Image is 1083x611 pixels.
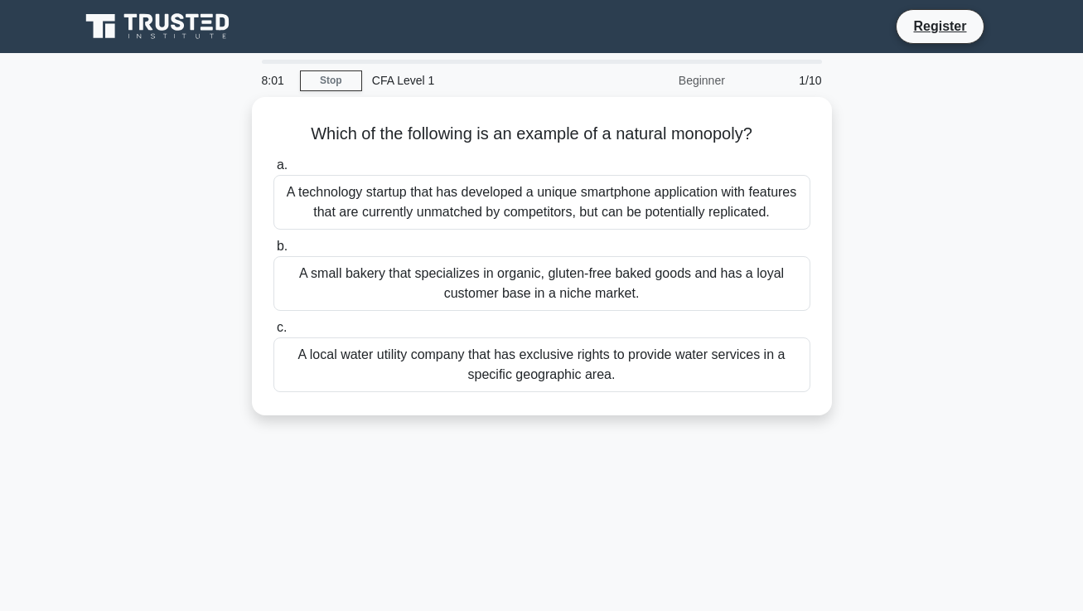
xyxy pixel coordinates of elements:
[362,64,590,97] div: CFA Level 1
[903,16,976,36] a: Register
[273,337,810,392] div: A local water utility company that has exclusive rights to provide water services in a specific g...
[735,64,832,97] div: 1/10
[272,124,812,145] h5: Which of the following is an example of a natural monopoly?
[277,158,288,172] span: a.
[590,64,735,97] div: Beginner
[277,320,287,334] span: c.
[273,175,810,230] div: A technology startup that has developed a unique smartphone application with features that are cu...
[252,64,300,97] div: 8:01
[300,70,362,91] a: Stop
[273,256,810,311] div: A small bakery that specializes in organic, gluten-free baked goods and has a loyal customer base...
[277,239,288,253] span: b.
